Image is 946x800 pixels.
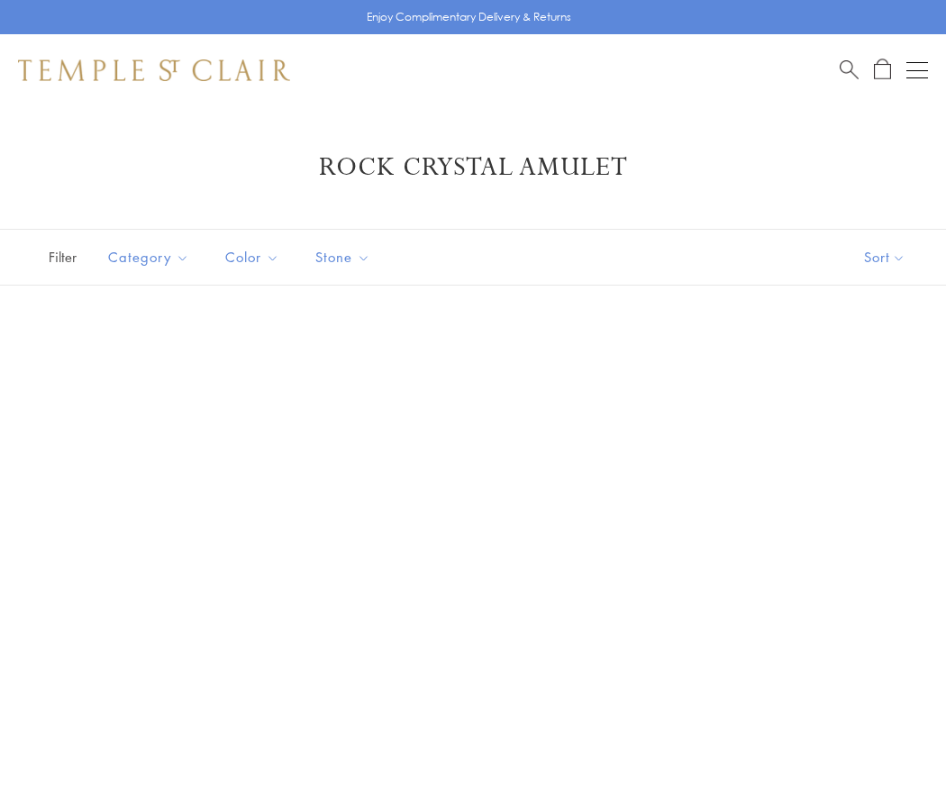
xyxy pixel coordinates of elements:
[45,151,901,184] h1: Rock Crystal Amulet
[216,246,293,268] span: Color
[906,59,928,81] button: Open navigation
[302,237,384,277] button: Stone
[367,8,571,26] p: Enjoy Complimentary Delivery & Returns
[874,59,891,81] a: Open Shopping Bag
[306,246,384,268] span: Stone
[95,237,203,277] button: Category
[840,59,859,81] a: Search
[99,246,203,268] span: Category
[18,59,290,81] img: Temple St. Clair
[823,230,946,285] button: Show sort by
[212,237,293,277] button: Color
